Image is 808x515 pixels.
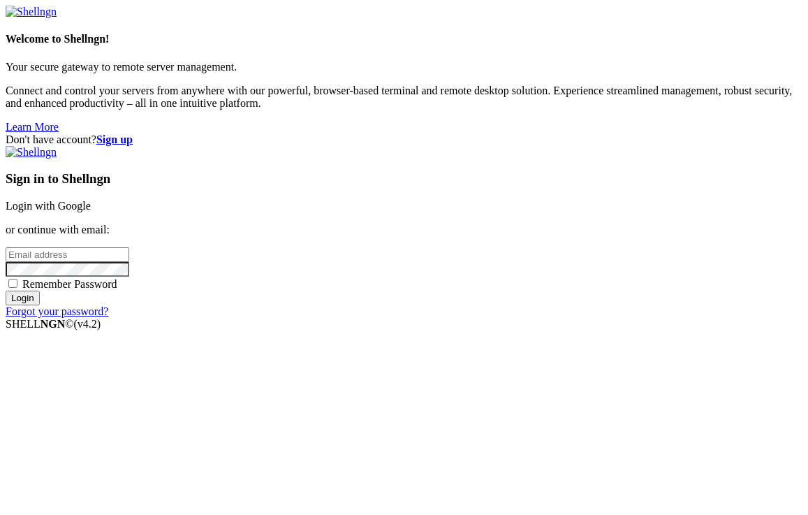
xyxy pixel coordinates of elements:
h4: Welcome to Shellngn! [6,33,802,45]
input: Remember Password [8,279,17,288]
span: 4.2.0 [74,318,101,330]
input: Email address [6,247,129,262]
a: Learn More [6,121,59,133]
p: Your secure gateway to remote server management. [6,61,802,73]
span: SHELL © [6,318,101,330]
h3: Sign in to Shellngn [6,171,802,187]
span: Remember Password [22,278,117,290]
div: Don't have account? [6,133,802,146]
a: Sign up [96,133,133,145]
input: Login [6,291,40,305]
b: NGN [41,318,66,330]
p: Connect and control your servers from anywhere with our powerful, browser-based terminal and remo... [6,85,802,110]
a: Forgot your password? [6,305,108,317]
p: or continue with email: [6,224,802,236]
img: Shellngn [6,6,57,18]
a: Login with Google [6,200,91,212]
img: Shellngn [6,146,57,159]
